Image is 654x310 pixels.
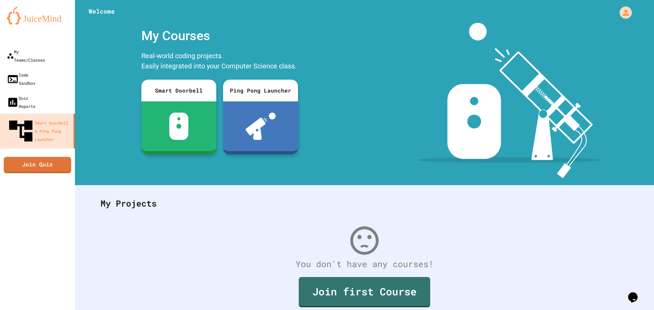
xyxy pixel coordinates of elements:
[7,94,35,110] div: Quiz Reports
[138,23,301,49] div: My Courses
[7,7,68,25] img: logo-orange.svg
[94,190,635,217] div: My Projects
[7,71,35,87] div: Code Sandbox
[94,258,635,271] div: You don't have any courses!
[612,5,634,20] div: My Account
[7,117,71,145] div: Smart Doorbell & Ping Pong Launcher
[246,113,276,140] img: ppl-with-ball.png
[138,49,301,75] div: Real-world coding projects. Easily integrated into your Computer Science class.
[4,157,71,173] a: Join Quiz
[141,80,216,101] div: Smart Doorbell
[7,48,45,64] div: My Teams/Classes
[169,113,189,140] img: sdb-white.svg
[625,283,647,303] iframe: chat widget
[223,80,298,101] div: Ping Pong Launcher
[418,23,601,178] img: banner-image-my-projects.png
[299,277,430,307] a: Join first Course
